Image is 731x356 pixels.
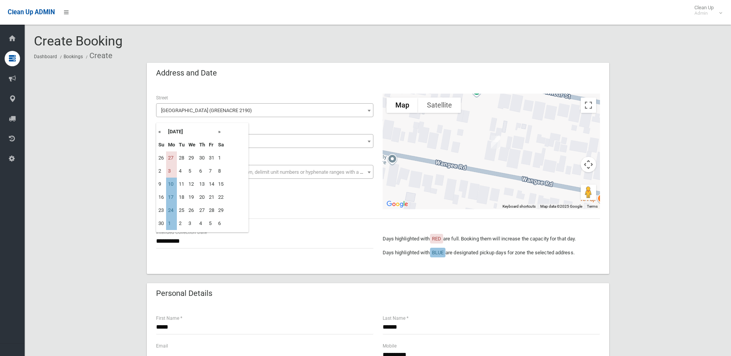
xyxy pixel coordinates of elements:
span: Clean Up ADMIN [8,8,55,16]
p: Days highlighted with are full. Booking them will increase the capacity for that day. [383,234,600,243]
td: 30 [156,217,166,230]
span: Clean Up [691,5,721,16]
td: 7 [207,165,216,178]
span: Map data ©2025 Google [540,204,582,208]
td: 16 [156,191,166,204]
td: 27 [197,204,207,217]
button: Show street map [387,97,418,113]
button: Drag Pegman onto the map to open Street View [581,185,596,200]
td: 4 [177,165,187,178]
td: 2 [177,217,187,230]
td: 29 [216,204,226,217]
span: RED [432,236,441,242]
td: 10 [166,178,177,191]
button: Map camera controls [581,157,596,172]
th: [DATE] [166,125,216,138]
td: 25 [177,204,187,217]
img: Google [385,199,410,209]
td: 17 [166,191,177,204]
td: 3 [166,165,177,178]
td: 27 [166,151,177,165]
small: Admin [694,10,714,16]
p: Days highlighted with are designated pickup days for zone the selected address. [383,248,600,257]
span: BLUE [432,250,444,255]
td: 26 [156,151,166,165]
a: Terms (opens in new tab) [587,204,598,208]
span: Select the unit number from the dropdown, delimit unit numbers or hyphenate ranges with a comma [161,169,376,175]
div: 167 Wangee Road, GREENACRE NSW 2190 [488,133,503,152]
th: Fr [207,138,216,151]
td: 11 [177,178,187,191]
button: Show satellite imagery [418,97,461,113]
td: 13 [197,178,207,191]
button: Toggle fullscreen view [581,97,596,113]
a: Open this area in Google Maps (opens a new window) [385,199,410,209]
td: 8 [216,165,226,178]
header: Address and Date [147,65,226,81]
th: Tu [177,138,187,151]
td: 26 [187,204,197,217]
button: Keyboard shortcuts [502,204,536,209]
td: 6 [216,217,226,230]
td: 14 [207,178,216,191]
td: 20 [197,191,207,204]
header: Personal Details [147,286,222,301]
td: 18 [177,191,187,204]
a: Dashboard [34,54,57,59]
td: 21 [207,191,216,204]
td: 30 [197,151,207,165]
td: 6 [197,165,207,178]
td: 3 [187,217,197,230]
span: 167 [158,136,371,147]
th: Mo [166,138,177,151]
td: 1 [166,217,177,230]
td: 15 [216,178,226,191]
th: We [187,138,197,151]
td: 12 [187,178,197,191]
th: Sa [216,138,226,151]
td: 29 [187,151,197,165]
th: » [216,125,226,138]
li: Create [84,49,113,63]
td: 5 [207,217,216,230]
td: 24 [166,204,177,217]
td: 22 [216,191,226,204]
td: 31 [207,151,216,165]
th: Th [197,138,207,151]
span: Wangee Road (GREENACRE 2190) [156,103,373,117]
span: Create Booking [34,33,123,49]
a: Bookings [64,54,83,59]
td: 23 [156,204,166,217]
td: 19 [187,191,197,204]
span: 167 [156,134,373,148]
span: Wangee Road (GREENACRE 2190) [158,105,371,116]
td: 5 [187,165,197,178]
td: 1 [216,151,226,165]
td: 9 [156,178,166,191]
td: 2 [156,165,166,178]
td: 28 [177,151,187,165]
td: 4 [197,217,207,230]
td: 28 [207,204,216,217]
th: « [156,125,166,138]
th: Su [156,138,166,151]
